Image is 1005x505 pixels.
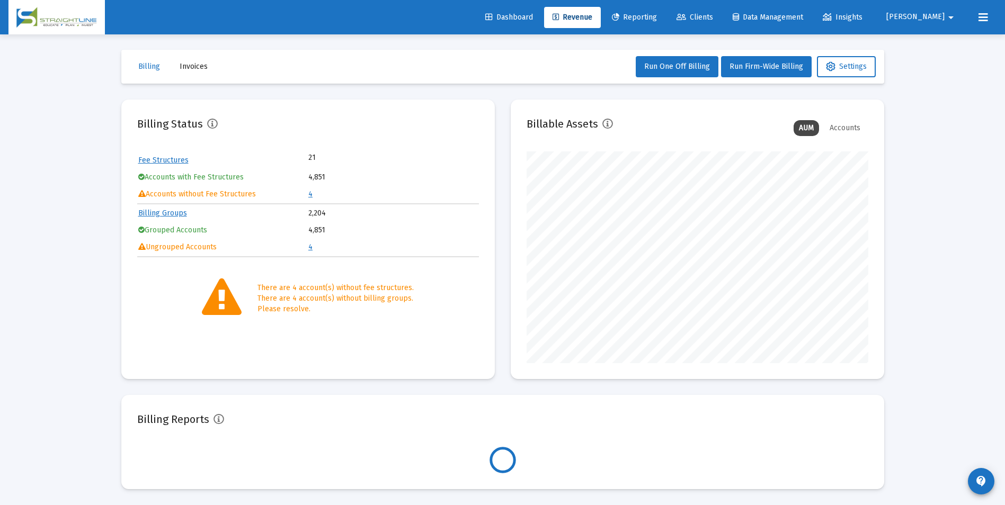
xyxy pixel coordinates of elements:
[603,7,665,28] a: Reporting
[874,6,970,28] button: [PERSON_NAME]
[138,62,160,71] span: Billing
[677,13,713,22] span: Clients
[138,156,189,165] a: Fee Structures
[644,62,710,71] span: Run One Off Billing
[527,115,598,132] h2: Billable Assets
[636,56,718,77] button: Run One Off Billing
[171,56,216,77] button: Invoices
[138,169,308,185] td: Accounts with Fee Structures
[823,13,862,22] span: Insights
[308,169,478,185] td: 4,851
[308,222,478,238] td: 4,851
[138,222,308,238] td: Grouped Accounts
[826,62,867,71] span: Settings
[257,283,414,293] div: There are 4 account(s) without fee structures.
[824,120,866,136] div: Accounts
[721,56,812,77] button: Run Firm-Wide Billing
[16,7,97,28] img: Dashboard
[485,13,533,22] span: Dashboard
[794,120,819,136] div: AUM
[668,7,722,28] a: Clients
[544,7,601,28] a: Revenue
[733,13,803,22] span: Data Management
[477,7,541,28] a: Dashboard
[137,411,209,428] h2: Billing Reports
[553,13,592,22] span: Revenue
[817,56,876,77] button: Settings
[308,242,313,251] a: 4
[612,13,657,22] span: Reporting
[257,304,414,314] div: Please resolve.
[730,62,803,71] span: Run Firm-Wide Billing
[130,56,168,77] button: Billing
[308,152,393,163] td: 21
[814,7,871,28] a: Insights
[308,205,478,221] td: 2,204
[886,13,945,22] span: [PERSON_NAME]
[180,62,208,71] span: Invoices
[945,7,957,28] mat-icon: arrow_drop_down
[138,239,308,255] td: Ungrouped Accounts
[138,209,187,218] a: Billing Groups
[138,186,308,202] td: Accounts without Fee Structures
[257,293,414,304] div: There are 4 account(s) without billing groups.
[308,190,313,199] a: 4
[724,7,812,28] a: Data Management
[975,475,988,488] mat-icon: contact_support
[137,115,203,132] h2: Billing Status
